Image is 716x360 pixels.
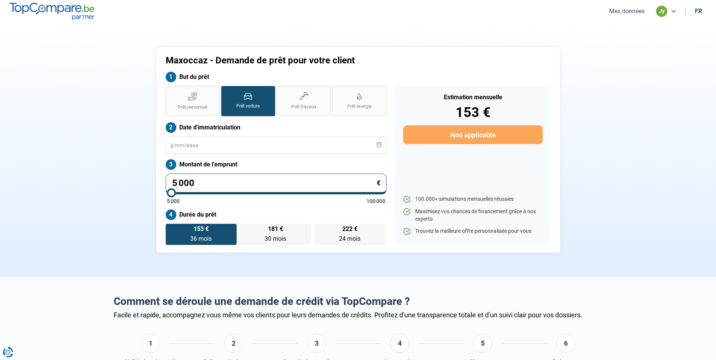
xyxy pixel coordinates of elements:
[190,235,212,242] span: 36 mois
[403,125,542,144] button: Non applicable
[403,208,542,223] li: Maximisez vos chances de financement grâce à nos experts
[390,334,409,353] div: 4
[695,8,702,15] div: fr
[166,122,386,133] label: Date d'immatriculation
[607,7,647,15] button: Mes données
[339,235,360,242] span: 24 mois
[194,226,209,232] span: 153 €
[167,198,180,204] span: 5 000
[473,334,492,353] div: 5
[166,209,386,220] label: Durée du prêt
[556,334,575,353] div: 6
[403,195,542,203] li: 100.000+ simulations mensuelles réussies
[9,3,94,20] img: TopCompare.be
[236,103,260,109] span: Prêt voiture
[347,103,371,110] span: Prêt énergie
[307,334,326,353] div: 3
[403,228,542,235] li: Trouvez la meilleure offre personnalisée pour vous
[178,104,207,111] span: Prêt personnel
[377,180,380,186] span: €
[291,104,316,110] span: Prêt travaux
[342,226,357,232] span: 222 €
[265,235,286,242] span: 30 mois
[166,72,386,82] label: But du prêt
[166,159,386,170] label: Montant de l'emprunt
[224,334,243,353] div: 2
[114,311,603,319] div: Facile et rapide, accompagnez vous même vos clients pour leurs demandes de crédits. Profitez d'un...
[403,94,542,100] div: Estimation mensuelle
[268,226,283,232] span: 181 €
[366,198,385,204] span: 100 000
[166,137,386,154] input: jj/mm/aaaa
[114,295,603,308] h2: Comment se déroule une demande de crédit via TopCompare ?
[166,55,452,66] h1: Maxoccaz - Demande de prêt pour votre client
[141,334,160,353] div: 1
[403,106,542,119] div: 153 €
[656,6,667,17] div: jy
